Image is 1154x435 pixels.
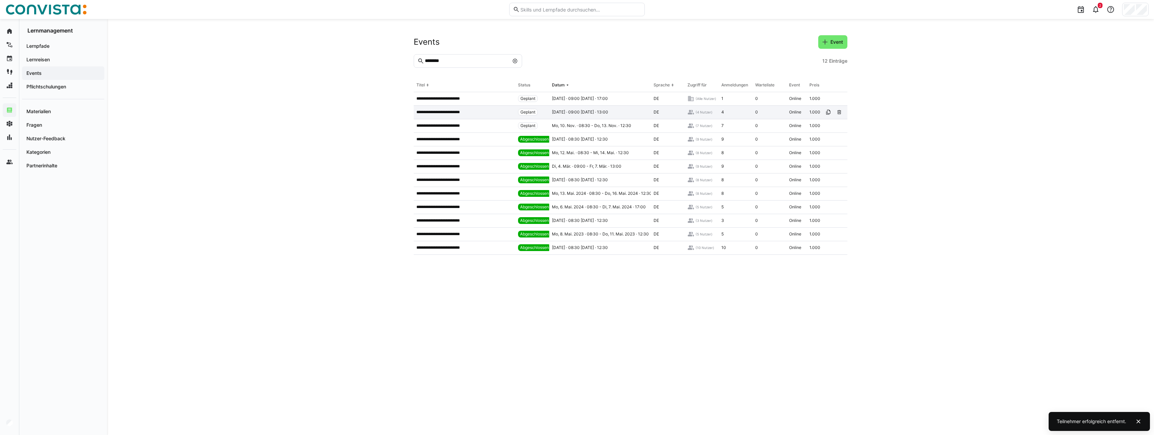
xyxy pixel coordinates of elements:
span: 9 [721,137,724,142]
span: Mo, 13. Mai. 2024 · 08:30 - Do, 16. Mai. 2024 · 12:30 [552,191,652,196]
span: Mo, 6. Mai. 2024 · 08:30 - Di, 7. Mai. 2024 · 17:00 [552,204,646,210]
span: 0 [755,123,758,128]
span: (10 Nutzer) [696,245,714,250]
span: (9 Nutzer) [696,164,713,169]
span: 3 [721,218,724,223]
span: Event [829,39,844,45]
span: Mo, 12. Mai. · 08:30 - Mi, 14. Mai. · 12:30 [552,150,629,156]
span: [DATE] · 09:00 [DATE] · 17:00 [552,96,608,101]
span: DE [654,96,659,101]
span: Online [789,231,801,237]
span: [DATE] · 08:30 [DATE] · 12:30 [552,245,608,250]
span: (Alle Nutzer) [696,96,716,101]
span: 0 [755,218,758,223]
div: Event [789,82,800,88]
span: DE [654,218,659,223]
span: DE [654,177,659,183]
span: 0 [755,150,758,156]
span: DE [654,109,659,115]
span: DE [654,123,659,128]
div: Teilnehmer erfolgreich entfernt. [1057,418,1126,425]
span: (5 Nutzer) [696,232,713,236]
span: 9 [721,164,724,169]
span: Abgeschlossen [520,204,549,210]
span: DE [654,150,659,156]
div: Sprache [654,82,670,88]
span: Online [789,137,801,142]
span: Mo, 8. Mai. 2023 · 08:30 - Do, 11. Mai. 2023 · 12:30 [552,231,649,237]
div: Titel [416,82,425,88]
span: 0 [755,164,758,169]
span: (4 Nutzer) [696,110,713,115]
span: DE [654,137,659,142]
span: 1.000,00 € [809,150,830,156]
span: [DATE] · 08:30 [DATE] · 12:30 [552,137,608,142]
span: 8 [721,150,724,156]
span: 1.000,00 € [809,191,830,196]
span: DE [654,204,659,210]
span: 0 [755,191,758,196]
span: 12 [822,58,828,64]
span: Online [789,109,801,115]
span: 10 [721,245,726,250]
span: (8 Nutzer) [696,150,713,155]
span: (5 Nutzer) [696,205,713,209]
span: (8 Nutzer) [696,191,713,196]
span: Online [789,164,801,169]
span: 1.000,00 € [809,204,830,210]
span: Abgeschlossen [520,191,549,196]
span: 0 [755,204,758,210]
span: Online [789,218,801,223]
span: DE [654,245,659,250]
span: DE [654,164,659,169]
span: 8 [721,191,724,196]
span: 1.000,00 € [809,218,830,223]
span: 1.000,00 € [809,231,830,237]
span: Einträge [829,58,847,64]
span: Abgeschlossen [520,164,549,169]
span: (8 Nutzer) [696,178,713,182]
span: [DATE] · 08:30 [DATE] · 12:30 [552,177,608,183]
div: Datum [552,82,565,88]
span: Mo, 10. Nov. · 08:30 - Do, 13. Nov. · 12:30 [552,123,631,128]
span: 0 [755,245,758,250]
span: (9 Nutzer) [696,137,713,142]
span: Geplant [520,96,535,101]
span: 1.000,00 € [809,164,830,169]
span: 5 [721,231,724,237]
span: Abgeschlossen [520,150,549,156]
span: Online [789,123,801,128]
div: Status [518,82,530,88]
span: Online [789,245,801,250]
span: 8 [721,177,724,183]
input: Skills und Lernpfade durchsuchen… [520,6,641,13]
span: 1 [721,96,723,101]
div: Preis [809,82,819,88]
span: 0 [755,109,758,115]
span: 1.000,00 € [809,177,830,183]
span: Online [789,177,801,183]
span: 1.000,00 € [809,109,830,115]
span: Di, 4. Mär. · 09:00 - Fr, 7. Mär. · 13:00 [552,164,621,169]
span: 0 [755,177,758,183]
span: 2 [1099,3,1101,7]
span: 5 [721,204,724,210]
span: Online [789,150,801,156]
span: Online [789,191,801,196]
span: DE [654,231,659,237]
span: Online [789,96,801,101]
span: Abgeschlossen [520,137,549,142]
span: Abgeschlossen [520,231,549,237]
span: Abgeschlossen [520,177,549,183]
span: 7 [721,123,724,128]
div: Warteliste [755,82,775,88]
span: Geplant [520,123,535,128]
span: 1.000,00 € [809,123,830,128]
span: 4 [721,109,724,115]
span: Geplant [520,109,535,115]
span: 1.000,00 € [809,245,830,250]
div: Anmeldungen [721,82,748,88]
span: [DATE] · 08:30 [DATE] · 12:30 [552,218,608,223]
h2: Events [414,37,440,47]
span: DE [654,191,659,196]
